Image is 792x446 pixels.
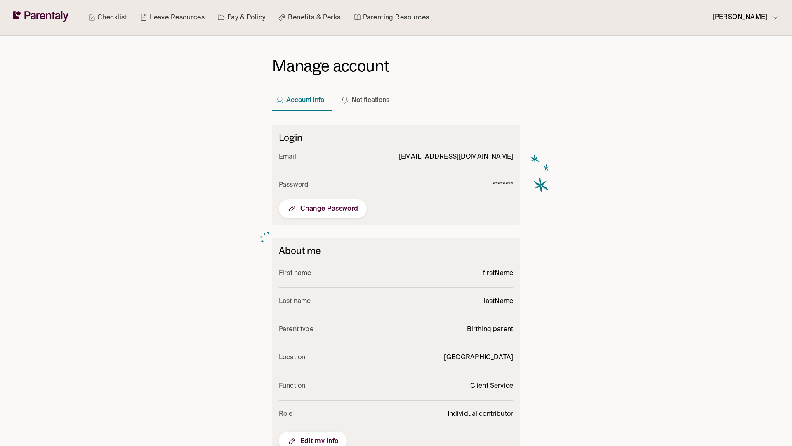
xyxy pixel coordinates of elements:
h2: Login [279,131,513,143]
p: Role [279,409,293,420]
p: [EMAIL_ADDRESS][DOMAIN_NAME] [399,152,513,163]
p: firstName [483,268,513,279]
p: First name [279,268,311,279]
span: Change Password [287,204,358,214]
p: Location [279,352,305,363]
button: Change Password [279,199,367,218]
button: Notifications [337,81,396,111]
p: Function [279,381,305,392]
p: Email [279,152,296,163]
p: Birthing parent [467,324,513,335]
p: Parent type [279,324,313,335]
p: Client Service [470,381,513,392]
p: lastName [484,296,513,307]
p: Password [279,180,309,191]
p: Last name [279,296,311,307]
h6: About me [279,244,513,256]
p: [PERSON_NAME] [713,12,767,23]
span: Edit my info [287,436,339,446]
h1: Manage account [272,56,520,76]
button: Account info [272,81,331,111]
p: Individual contributor [448,409,513,420]
p: [GEOGRAPHIC_DATA] [444,352,513,363]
